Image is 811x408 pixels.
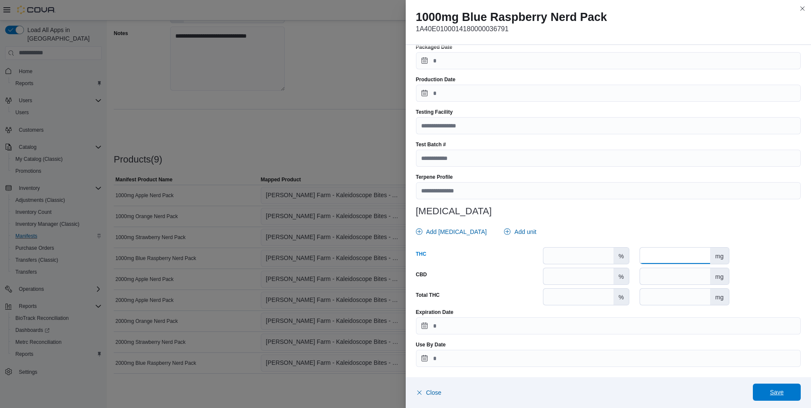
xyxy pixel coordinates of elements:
button: Add unit [501,223,540,240]
input: Press the down key to open a popover containing a calendar. [416,350,801,367]
span: Add unit [514,228,536,236]
span: Close [426,388,442,397]
label: Total THC [416,292,440,299]
div: % [613,268,629,284]
input: Press the down key to open a popover containing a calendar. [416,85,801,102]
button: Save [753,384,801,401]
button: Close this dialog [797,3,808,14]
div: % [613,289,629,305]
span: Add [MEDICAL_DATA] [426,228,487,236]
label: Test Batch # [416,141,446,148]
label: CBD [416,271,427,278]
button: Add [MEDICAL_DATA] [413,223,490,240]
div: % [613,248,629,264]
h3: [MEDICAL_DATA] [416,206,801,216]
button: Close [416,384,442,401]
input: Press the down key to open a popover containing a calendar. [416,317,801,334]
div: mg [710,268,728,284]
div: mg [710,248,728,264]
label: Expiration Date [416,309,454,316]
label: Use By Date [416,341,446,348]
div: mg [710,289,728,305]
label: Terpene Profile [416,174,453,180]
span: Save [770,388,784,396]
p: 1A40E0100014180000036791 [416,24,801,34]
label: Production Date [416,76,456,83]
label: Packaged Date [416,44,452,50]
label: Testing Facility [416,109,453,115]
label: THC [416,251,427,257]
h2: 1000mg Blue Raspberry Nerd Pack [416,10,801,24]
input: Press the down key to open a popover containing a calendar. [416,52,801,69]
